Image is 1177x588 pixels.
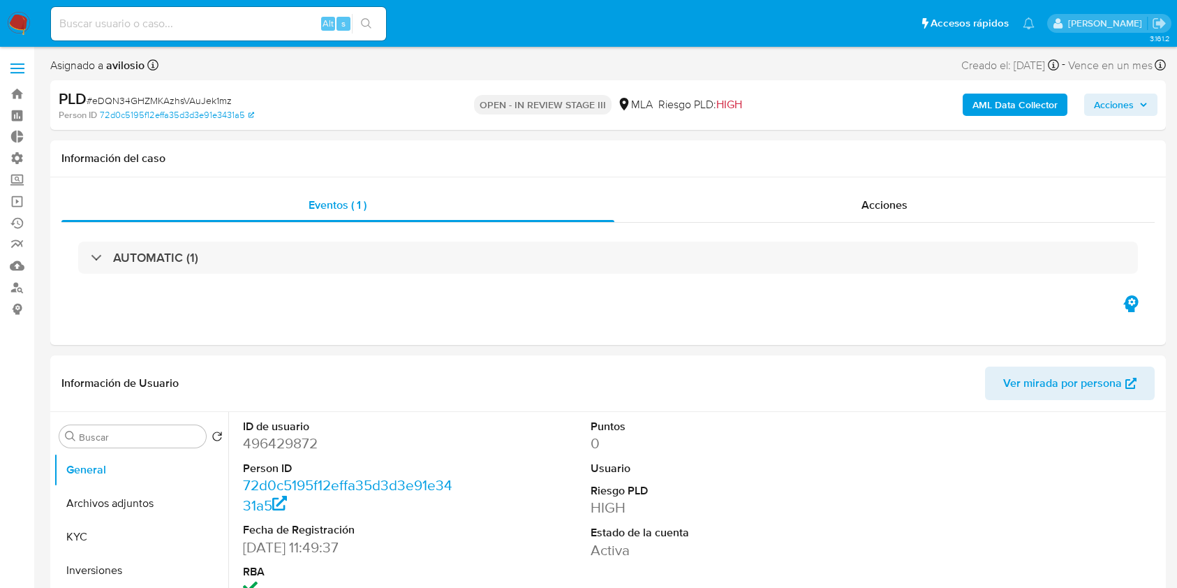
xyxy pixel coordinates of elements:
dt: ID de usuario [243,419,461,434]
h3: AUTOMATIC (1) [113,250,198,265]
dt: Estado de la cuenta [591,525,808,541]
button: Volver al orden por defecto [212,431,223,446]
p: OPEN - IN REVIEW STAGE III [474,95,612,115]
button: Archivos adjuntos [54,487,228,520]
button: search-icon [352,14,380,34]
a: 72d0c5195f12effa35d3d3e91e3431a5 [243,475,452,515]
h1: Información de Usuario [61,376,179,390]
button: AML Data Collector [963,94,1067,116]
b: avilosio [103,57,145,73]
input: Buscar [79,431,200,443]
div: MLA [617,97,653,112]
dt: RBA [243,564,461,580]
h1: Información del caso [61,152,1155,166]
span: HIGH [716,96,742,112]
span: - [1062,56,1065,75]
button: Buscar [65,431,76,442]
dd: 496429872 [243,434,461,453]
input: Buscar usuario o caso... [51,15,386,33]
dd: Activa [591,541,808,560]
button: Inversiones [54,554,228,587]
b: PLD [59,87,87,110]
a: Notificaciones [1023,17,1035,29]
div: Creado el: [DATE] [961,56,1059,75]
span: Alt [323,17,334,30]
span: Ver mirada por persona [1003,367,1122,400]
button: Acciones [1084,94,1157,116]
dt: Fecha de Registración [243,522,461,538]
span: Vence en un mes [1068,58,1153,73]
a: 72d0c5195f12effa35d3d3e91e3431a5 [100,109,254,122]
dd: [DATE] 11:49:37 [243,538,461,557]
button: KYC [54,520,228,554]
span: Asignado a [50,58,145,73]
p: andres.vilosio@mercadolibre.com [1068,17,1147,30]
span: Riesgo PLD: [658,97,742,112]
span: # eDQN34GHZMKAzhsVAuJek1mz [87,94,232,108]
span: Eventos ( 1 ) [309,197,367,213]
b: AML Data Collector [972,94,1058,116]
span: Acciones [861,197,908,213]
span: Acciones [1094,94,1134,116]
dt: Puntos [591,419,808,434]
button: Ver mirada por persona [985,367,1155,400]
dd: 0 [591,434,808,453]
div: AUTOMATIC (1) [78,242,1138,274]
b: Person ID [59,109,97,122]
dd: HIGH [591,498,808,517]
span: Accesos rápidos [931,16,1009,31]
span: s [341,17,346,30]
dt: Person ID [243,461,461,476]
dt: Usuario [591,461,808,476]
dt: Riesgo PLD [591,483,808,499]
a: Salir [1152,16,1167,31]
button: General [54,453,228,487]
